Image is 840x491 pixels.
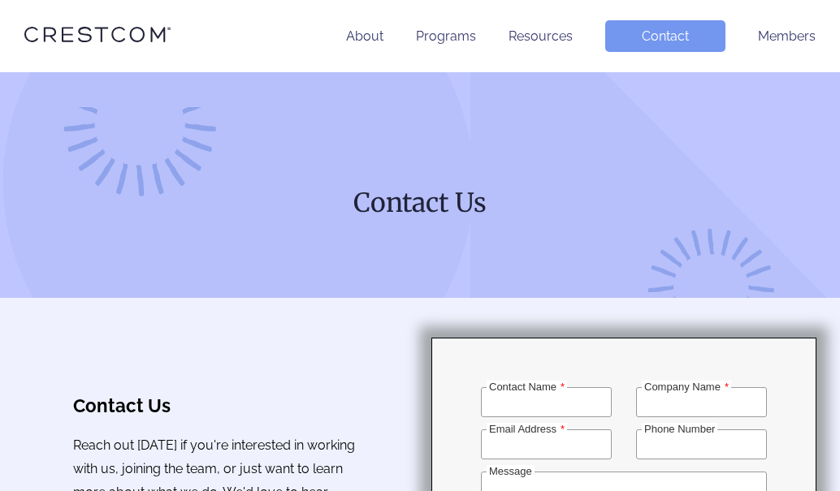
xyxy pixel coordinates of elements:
label: Company Name [642,381,731,393]
h1: Contact Us [110,186,731,220]
label: Email Address [487,423,567,435]
a: Contact [605,20,725,52]
a: Programs [416,28,476,44]
a: Resources [509,28,573,44]
label: Message [487,465,535,477]
a: Members [758,28,816,44]
h3: Contact Us [73,395,359,416]
a: About [346,28,383,44]
label: Phone Number [642,423,717,435]
label: Contact Name [487,381,567,393]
